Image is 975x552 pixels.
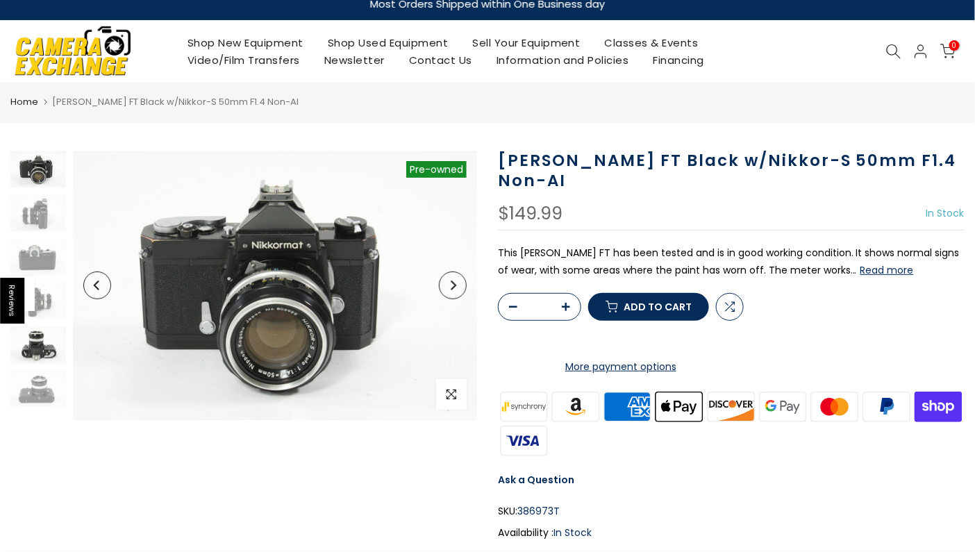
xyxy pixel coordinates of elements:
[926,206,965,220] span: In Stock
[10,371,66,408] img: Nikon Nikkormat FT Black w/Nikkor-S 50mm F1.4 Non-AI 35mm Film Cameras - 35mm SLR Cameras Nikon 3...
[517,503,560,520] span: 386973T
[484,51,641,69] a: Information and Policies
[940,44,956,59] a: 0
[706,390,758,424] img: discover
[757,390,809,424] img: google pay
[498,473,574,487] a: Ask a Question
[653,390,706,424] img: apple pay
[588,293,709,321] button: Add to cart
[175,34,315,51] a: Shop New Equipment
[861,390,913,424] img: paypal
[550,390,602,424] img: amazon payments
[624,302,692,312] span: Add to cart
[10,95,38,109] a: Home
[10,194,66,231] img: Nikon Nikkormat FT Black w/Nikkor-S 50mm F1.4 Non-AI 35mm Film Cameras - 35mm SLR Cameras Nikon 3...
[601,390,653,424] img: american express
[73,151,477,420] img: Nikon Nikkormat FT Black w/Nikkor-S 50mm F1.4 Non-AI 35mm Film Cameras - 35mm SLR Cameras Nikon 3...
[315,34,460,51] a: Shop Used Equipment
[460,34,593,51] a: Sell Your Equipment
[498,205,562,223] div: $149.99
[175,51,312,69] a: Video/Film Transfers
[641,51,717,69] a: Financing
[439,271,467,299] button: Next
[912,390,965,424] img: shopify pay
[498,424,550,458] img: visa
[498,151,965,191] h1: [PERSON_NAME] FT Black w/Nikkor-S 50mm F1.4 Non-AI
[809,390,861,424] img: master
[949,40,960,51] span: 0
[10,151,66,187] img: Nikon Nikkormat FT Black w/Nikkor-S 50mm F1.4 Non-AI 35mm Film Cameras - 35mm SLR Cameras Nikon 3...
[498,503,965,520] div: SKU:
[10,283,66,319] img: Nikon Nikkormat FT Black w/Nikkor-S 50mm F1.4 Non-AI 35mm Film Cameras - 35mm SLR Cameras Nikon 3...
[10,239,66,276] img: Nikon Nikkormat FT Black w/Nikkor-S 50mm F1.4 Non-AI 35mm Film Cameras - 35mm SLR Cameras Nikon 3...
[553,526,592,540] span: In Stock
[860,264,914,276] button: Read more
[83,271,111,299] button: Previous
[498,244,965,279] p: This [PERSON_NAME] FT has been tested and is in good working condition. It shows normal signs of ...
[498,390,550,424] img: synchrony
[592,34,710,51] a: Classes & Events
[10,326,66,363] img: Nikon Nikkormat FT Black w/Nikkor-S 50mm F1.4 Non-AI 35mm Film Cameras - 35mm SLR Cameras Nikon 3...
[498,524,965,542] div: Availability :
[312,51,397,69] a: Newsletter
[52,95,299,108] span: [PERSON_NAME] FT Black w/Nikkor-S 50mm F1.4 Non-AI
[397,51,484,69] a: Contact Us
[498,358,744,376] a: More payment options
